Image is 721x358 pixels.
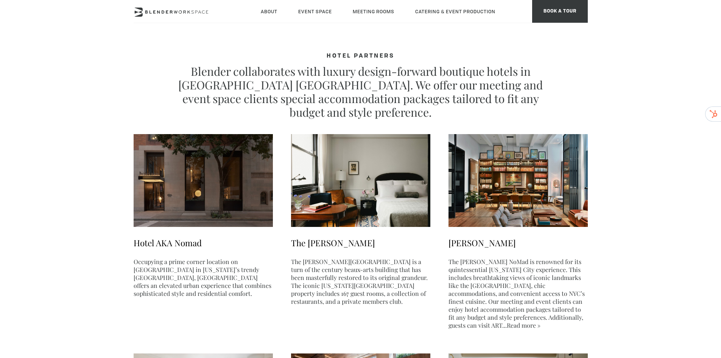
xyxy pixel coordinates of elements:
h3: [PERSON_NAME] [448,237,588,249]
a: The [PERSON_NAME] NoMad is renowned for its quintessential [US_STATE] City experience. This inclu... [448,258,585,329]
a: Read more » [507,321,540,329]
h3: Hotel AKA Nomad [134,237,273,249]
h4: HOTEL PARTNERS [171,53,550,60]
p: The [PERSON_NAME][GEOGRAPHIC_DATA] is a turn of the century beaux-arts building that has been mas... [291,258,430,305]
img: Arlo-NoMad-12-Studio-3-1300x1040.jpg [448,134,588,227]
iframe: Chat Widget [683,322,721,358]
img: aka-nomad-01-1300x867.jpg [134,134,273,227]
a: [PERSON_NAME] [448,222,588,249]
p: Occupying a prime corner location on [GEOGRAPHIC_DATA] in [US_STATE]’s trendy [GEOGRAPHIC_DATA], ... [134,258,273,297]
img: thened-room-1300x867.jpg [291,134,430,227]
a: Hotel AKA NomadOccupying a prime corner location on [GEOGRAPHIC_DATA] in [US_STATE]’s trendy [GEO... [134,222,273,297]
p: Blender collaborates with luxury design-forward boutique hotels in [GEOGRAPHIC_DATA] [GEOGRAPHIC_... [171,64,550,119]
a: The [PERSON_NAME]The [PERSON_NAME][GEOGRAPHIC_DATA] is a turn of the century beaux-arts building ... [291,222,430,305]
h3: The [PERSON_NAME] [291,237,430,249]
